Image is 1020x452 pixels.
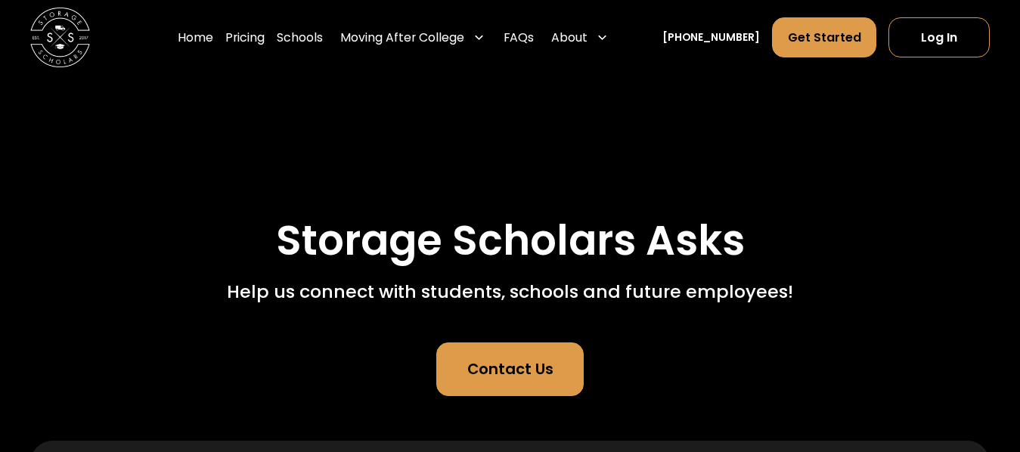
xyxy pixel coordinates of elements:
a: Home [178,17,213,58]
img: Storage Scholars main logo [30,8,90,67]
a: Get Started [772,17,877,57]
a: FAQs [504,17,534,58]
div: Moving After College [340,29,464,47]
div: Help us connect with students, schools and future employees! [227,278,793,305]
div: About [551,29,588,47]
div: Moving After College [334,17,491,58]
div: Contact Us [467,358,553,381]
a: Log In [888,17,990,57]
a: [PHONE_NUMBER] [662,29,760,45]
a: Contact Us [436,342,584,396]
a: Pricing [225,17,265,58]
h1: Storage Scholars Asks [276,218,745,264]
div: About [545,17,614,58]
a: Schools [277,17,323,58]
